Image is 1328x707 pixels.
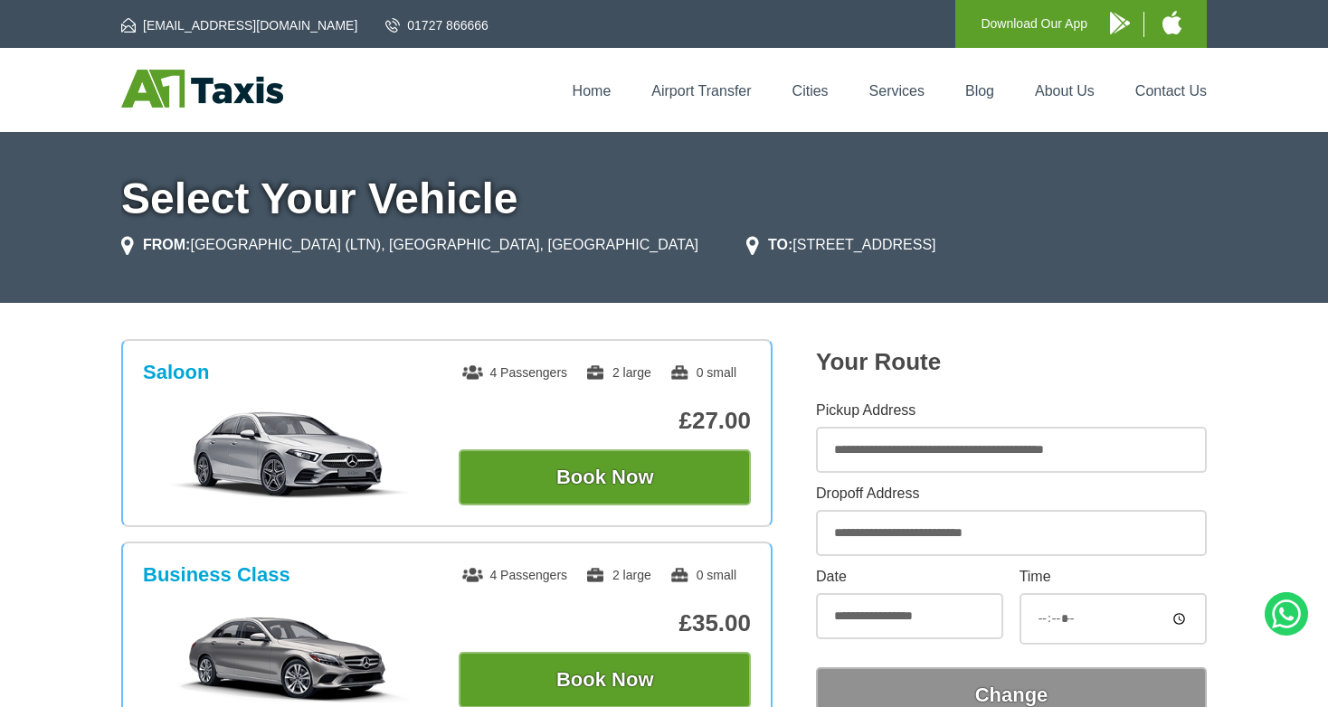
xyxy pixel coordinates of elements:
a: Home [573,83,612,99]
p: £35.00 [459,609,751,637]
a: Services [869,83,925,99]
span: 2 large [585,568,651,582]
li: [GEOGRAPHIC_DATA] (LTN), [GEOGRAPHIC_DATA], [GEOGRAPHIC_DATA] [121,234,698,256]
button: Book Now [459,449,751,505]
img: A1 Taxis Android App [1110,12,1130,34]
a: [EMAIL_ADDRESS][DOMAIN_NAME] [121,16,357,34]
p: £27.00 [459,407,751,435]
h2: Your Route [816,348,1207,376]
label: Time [1020,570,1207,584]
a: Contact Us [1135,83,1207,99]
span: 4 Passengers [462,568,567,582]
a: About Us [1035,83,1095,99]
span: 2 large [585,365,651,380]
label: Dropoff Address [816,486,1207,501]
span: 0 small [669,365,736,380]
h3: Saloon [143,361,209,384]
a: Cities [792,83,829,99]
span: 4 Passengers [462,365,567,380]
a: Airport Transfer [651,83,751,99]
a: 01727 866666 [385,16,489,34]
h3: Business Class [143,563,290,587]
strong: FROM: [143,237,190,252]
label: Pickup Address [816,403,1207,418]
p: Download Our App [981,13,1087,35]
img: Business Class [153,612,425,702]
img: A1 Taxis iPhone App [1162,11,1181,34]
h1: Select Your Vehicle [121,177,1207,221]
img: A1 Taxis St Albans LTD [121,70,283,108]
a: Blog [965,83,994,99]
span: 0 small [669,568,736,582]
label: Date [816,570,1003,584]
img: Saloon [153,410,425,500]
li: [STREET_ADDRESS] [746,234,936,256]
strong: TO: [768,237,792,252]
